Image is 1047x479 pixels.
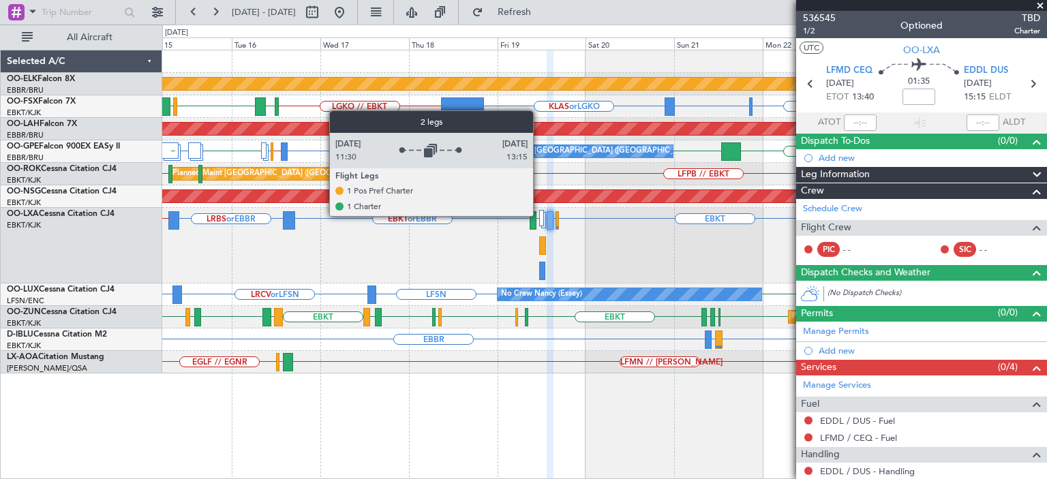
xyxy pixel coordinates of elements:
span: (0/4) [998,360,1018,374]
span: Refresh [486,7,543,17]
span: ATOT [818,116,840,129]
div: Mon 15 [144,37,232,50]
span: Leg Information [801,167,870,183]
a: EBKT/KJK [7,175,41,185]
div: Sun 21 [674,37,763,50]
span: OO-ROK [7,165,41,173]
span: [DATE] [826,77,854,91]
a: LFSN/ENC [7,296,44,306]
div: [DATE] [165,27,188,39]
button: UTC [800,42,823,54]
a: EBKT/KJK [7,220,41,230]
div: (No Dispatch Checks) [828,288,1047,302]
span: ETOT [826,91,849,104]
span: Services [801,360,836,375]
a: EBBR/BRU [7,130,44,140]
div: Thu 18 [409,37,498,50]
a: LX-AOACitation Mustang [7,353,104,361]
div: SIC [954,242,976,257]
span: OO-LXA [903,43,940,57]
span: Dispatch To-Dos [801,134,870,149]
span: OO-NSG [7,187,41,196]
a: Schedule Crew [803,202,862,216]
a: EBBR/BRU [7,85,44,95]
span: 1/2 [803,25,836,37]
span: D-IBLU [7,330,33,339]
a: [PERSON_NAME]/QSA [7,363,87,373]
span: ELDT [989,91,1011,104]
div: Add new [819,152,1040,164]
span: OO-ZUN [7,308,41,316]
span: ALDT [1003,116,1025,129]
a: LFMD / CEQ - Fuel [820,432,897,444]
div: - - [980,243,1010,256]
span: LFMD CEQ [826,64,872,78]
a: Manage Services [803,379,871,392]
a: EBBR/BRU [7,153,44,163]
a: OO-GPEFalcon 900EX EASy II [7,142,120,151]
div: No Crew Nancy (Essey) [501,284,582,305]
span: (0/0) [998,134,1018,148]
a: D-IBLUCessna Citation M2 [7,330,107,339]
div: Planned Maint Kortrijk-[GEOGRAPHIC_DATA] [792,307,951,327]
div: No Crew [GEOGRAPHIC_DATA] ([GEOGRAPHIC_DATA] National) [501,141,729,161]
span: [DATE] - [DATE] [232,6,296,18]
span: (0/0) [998,305,1018,320]
span: EDDL DUS [964,64,1008,78]
span: OO-LAH [7,120,40,128]
span: All Aircraft [35,33,144,42]
a: OO-LXACessna Citation CJ4 [7,210,115,218]
button: All Aircraft [15,27,148,48]
div: Sat 20 [586,37,674,50]
a: Manage Permits [803,325,869,339]
span: LX-AOA [7,353,38,361]
span: Permits [801,306,833,322]
a: EDDL / DUS - Fuel [820,415,895,427]
div: Planned Maint [GEOGRAPHIC_DATA] ([GEOGRAPHIC_DATA] National) [346,141,592,161]
span: 13:40 [852,91,874,104]
div: Planned Maint [GEOGRAPHIC_DATA] ([GEOGRAPHIC_DATA]) [172,164,387,184]
a: EBKT/KJK [7,108,41,118]
span: Dispatch Checks and Weather [801,265,930,281]
button: Refresh [466,1,547,23]
div: Add new [819,345,1040,356]
span: Flight Crew [801,220,851,236]
span: 01:35 [908,75,930,89]
a: OO-ROKCessna Citation CJ4 [7,165,117,173]
a: OO-ZUNCessna Citation CJ4 [7,308,117,316]
span: Crew [801,183,824,199]
div: - - [843,243,874,256]
span: TBD [1014,11,1040,25]
a: OO-LAHFalcon 7X [7,120,77,128]
div: PIC [817,242,840,257]
a: OO-FSXFalcon 7X [7,97,76,106]
div: Tue 16 [232,37,320,50]
a: EBKT/KJK [7,198,41,208]
span: OO-ELK [7,75,37,83]
span: OO-GPE [7,142,39,151]
a: OO-ELKFalcon 8X [7,75,75,83]
span: 536545 [803,11,836,25]
div: Optioned [900,18,943,33]
span: OO-LXA [7,210,39,218]
span: Handling [801,447,840,463]
a: EBKT/KJK [7,318,41,328]
div: Fri 19 [498,37,586,50]
span: Fuel [801,397,819,412]
a: OO-LUXCessna Citation CJ4 [7,285,115,294]
a: EDDL / DUS - Handling [820,465,915,477]
div: Wed 17 [320,37,409,50]
a: OO-NSGCessna Citation CJ4 [7,187,117,196]
span: 15:15 [964,91,986,104]
div: Mon 22 [763,37,851,50]
span: OO-FSX [7,97,38,106]
span: Charter [1014,25,1040,37]
input: Trip Number [42,2,120,22]
a: EBKT/KJK [7,341,41,351]
span: [DATE] [964,77,992,91]
span: OO-LUX [7,285,39,294]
